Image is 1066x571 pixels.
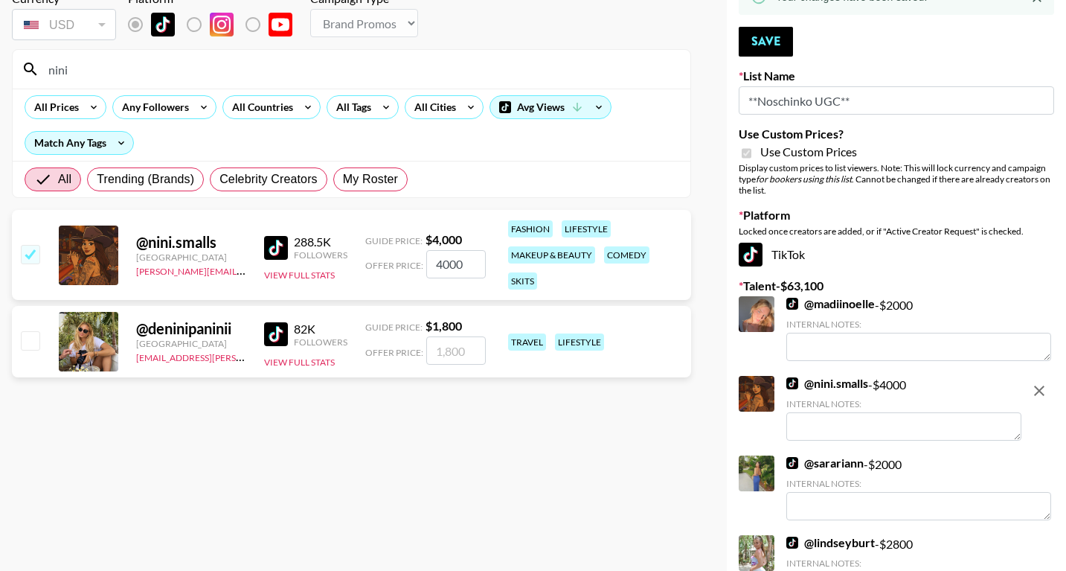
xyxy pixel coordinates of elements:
strong: $ 4,000 [426,232,462,246]
img: TikTok [151,13,175,36]
div: skits [508,272,537,290]
div: Currency is locked to USD [12,6,116,43]
div: [GEOGRAPHIC_DATA] [136,252,246,263]
div: 82K [294,322,347,336]
div: @ nini.smalls [136,233,246,252]
input: 1,800 [426,336,486,365]
label: Use Custom Prices? [739,127,1054,141]
span: Offer Price: [365,347,423,358]
span: All [58,170,71,188]
a: @nini.smalls [786,376,868,391]
a: [PERSON_NAME][EMAIL_ADDRESS][PERSON_NAME][DOMAIN_NAME] [136,263,427,277]
a: @madiinoelle [786,296,875,311]
div: Avg Views [490,96,611,118]
img: Instagram [210,13,234,36]
img: TikTok [786,537,798,549]
span: Use Custom Prices [760,144,857,159]
div: Display custom prices to list viewers. Note: This will lock currency and campaign type . Cannot b... [739,162,1054,196]
div: - $ 4000 [786,376,1021,441]
span: Celebrity Creators [219,170,318,188]
img: TikTok [786,377,798,389]
div: List locked to TikTok. [128,9,304,40]
img: TikTok [739,243,762,267]
div: Internal Notes: [786,319,1051,330]
div: @ deninipaninii [136,319,246,338]
div: comedy [604,246,649,264]
div: All Tags [327,96,374,118]
div: TikTok [739,243,1054,267]
input: 4,000 [426,250,486,278]
div: All Countries [223,96,296,118]
div: Locked once creators are added, or if "Active Creator Request" is checked. [739,226,1054,237]
div: Match Any Tags [25,132,133,154]
img: TikTok [264,236,288,260]
div: All Cities [405,96,459,118]
label: Platform [739,208,1054,223]
span: My Roster [343,170,398,188]
input: Search by User Name [39,57,681,81]
div: Any Followers [113,96,192,118]
img: TikTok [786,298,798,310]
div: Internal Notes: [786,398,1021,409]
a: [EMAIL_ADDRESS][PERSON_NAME][DOMAIN_NAME] [136,349,356,363]
a: @lindseyburt [786,535,875,550]
div: makeup & beauty [508,246,595,264]
div: USD [15,12,113,38]
button: remove [1024,376,1054,406]
span: Guide Price: [365,322,423,333]
div: Followers [294,336,347,348]
div: All Prices [25,96,82,118]
a: @sarariann [786,456,864,470]
span: Trending (Brands) [97,170,194,188]
div: travel [508,334,546,351]
button: View Full Stats [264,269,335,281]
label: Talent - $ 63,100 [739,278,1054,293]
strong: $ 1,800 [426,319,462,333]
img: YouTube [269,13,292,36]
div: Internal Notes: [786,558,1051,569]
span: Guide Price: [365,235,423,246]
div: fashion [508,220,553,237]
img: TikTok [264,322,288,346]
div: - $ 2000 [786,296,1051,361]
button: View Full Stats [264,357,335,368]
div: Internal Notes: [786,478,1051,489]
div: - $ 2000 [786,456,1051,520]
em: for bookers using this list [756,173,852,185]
button: Save [739,27,793,57]
span: Offer Price: [365,260,423,271]
div: 288.5K [294,235,347,249]
div: [GEOGRAPHIC_DATA] [136,338,246,349]
div: Followers [294,249,347,261]
div: lifestyle [562,220,611,237]
div: lifestyle [555,334,604,351]
label: List Name [739,68,1054,83]
img: TikTok [786,457,798,469]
